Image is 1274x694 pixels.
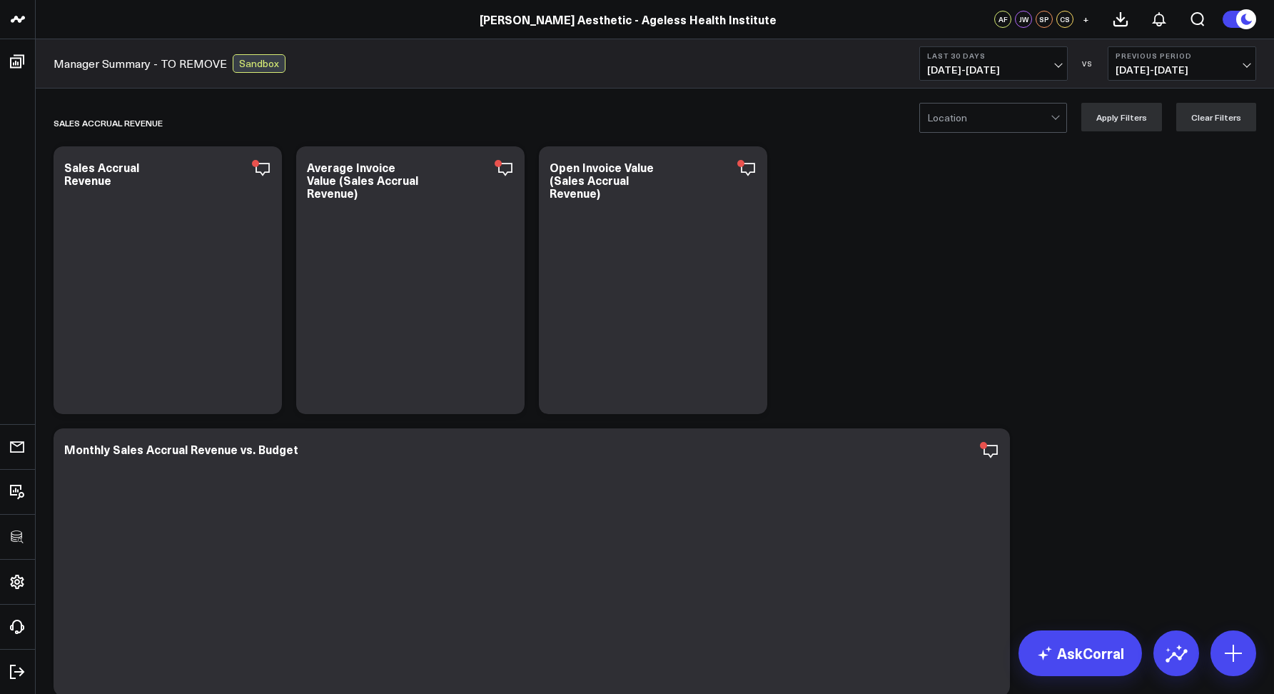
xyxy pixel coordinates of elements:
button: Apply Filters [1081,103,1162,131]
button: + [1077,11,1094,28]
b: Last 30 Days [927,51,1060,60]
div: SP [1036,11,1053,28]
span: + [1083,14,1089,24]
b: Previous Period [1116,51,1248,60]
a: [PERSON_NAME] Aesthetic - Ageless Health Institute [480,11,777,27]
div: Sales Accrual Revenue [64,159,139,188]
div: JW [1015,11,1032,28]
span: [DATE] - [DATE] [1116,64,1248,76]
div: VS [1075,59,1101,68]
div: AF [994,11,1011,28]
a: AskCorral [1018,630,1142,676]
a: Manager Summary - TO REMOVE [54,56,227,71]
div: Open Invoice Value (Sales Accrual Revenue) [550,159,654,201]
button: Previous Period[DATE]-[DATE] [1108,46,1256,81]
div: Monthly Sales Accrual Revenue vs. Budget [64,441,298,457]
button: Clear Filters [1176,103,1256,131]
div: Sales Accrual Revenue [54,106,163,139]
span: [DATE] - [DATE] [927,64,1060,76]
div: CS [1056,11,1073,28]
div: Sandbox [233,54,285,73]
div: Average Invoice Value (Sales Accrual Revenue) [307,159,418,201]
button: Last 30 Days[DATE]-[DATE] [919,46,1068,81]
